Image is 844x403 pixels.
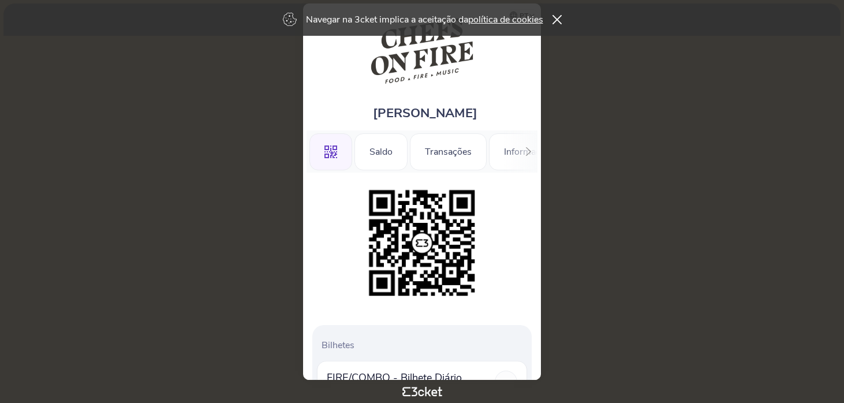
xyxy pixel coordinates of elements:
[373,105,477,122] span: [PERSON_NAME]
[306,13,543,26] p: Navegar na 3cket implica a aceitação da
[322,339,527,352] p: Bilhetes
[468,13,543,26] a: política de cookies
[354,133,408,170] div: Saldo
[410,144,487,157] a: Transações
[489,133,570,170] div: Informações
[363,184,481,302] img: 326254396fb1499daeab19f06d864c8a.png
[489,144,570,157] a: Informações
[370,15,475,87] img: Chefs on Fire Cascais 2025
[327,371,495,398] span: FIRE/COMBO - Bilhete Diário Domingo • Daily Ticket [DATE]
[354,144,408,157] a: Saldo
[410,133,487,170] div: Transações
